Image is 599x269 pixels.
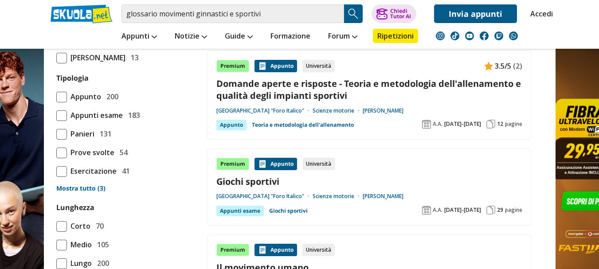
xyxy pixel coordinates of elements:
img: Appunti contenuto [258,160,267,168]
span: 200 [94,257,109,269]
span: 183 [125,109,140,121]
img: Anno accademico [422,206,431,214]
label: Tipologia [56,73,89,83]
button: ChiediTutor AI [372,4,416,23]
span: [DATE]-[DATE] [444,121,481,128]
a: Invia appunti [434,4,517,23]
span: Lungo [67,257,92,269]
span: 13 [127,52,139,63]
a: Mostra tutto (3) [56,184,184,193]
div: Appunto [254,158,297,170]
img: Cerca appunti, riassunti o versioni [347,7,360,20]
img: tiktok [450,31,459,40]
img: instagram [436,31,445,40]
div: Appunto [216,120,247,130]
span: 131 [96,128,112,140]
div: Università [302,158,335,170]
span: 12 [497,121,503,128]
div: Chiedi Tutor AI [390,8,411,19]
img: youtube [465,31,474,40]
span: 200 [103,91,118,102]
span: pagine [505,207,522,214]
div: Premium [216,244,249,256]
span: 29 [497,207,503,214]
img: Appunti contenuto [258,246,267,254]
a: [PERSON_NAME] [363,193,403,200]
span: (2) [513,60,522,72]
a: Scienze motorie [313,107,363,114]
span: Appunto [67,91,101,102]
span: Medio [67,239,92,250]
a: Ripetizioni [373,29,418,43]
img: Appunti contenuto [258,62,267,70]
a: Appunti [119,29,159,45]
span: [DATE]-[DATE] [444,207,481,214]
img: Pagine [486,120,495,129]
a: Notizie [172,29,209,45]
a: Accedi [530,4,549,23]
span: Panieri [67,128,94,140]
span: A.A. [433,207,442,214]
a: Forum [326,29,360,45]
span: A.A. [433,121,442,128]
a: Guide [223,29,255,45]
input: Cerca appunti, riassunti o versioni [121,4,344,23]
button: Search Button [344,4,363,23]
div: Premium [216,60,249,72]
span: Corto [67,220,90,232]
span: 41 [118,165,130,177]
img: Pagine [486,206,495,214]
a: [PERSON_NAME] [363,107,403,114]
span: Esercitazione [67,165,117,177]
img: twitch [494,31,503,40]
span: [PERSON_NAME] [67,52,125,63]
div: Università [302,244,335,256]
img: Anno accademico [422,120,431,129]
label: Lunghezza [56,203,94,212]
div: Appunti esame [216,206,264,216]
a: Scienze motorie [313,193,363,200]
a: Domande aperte e risposte - Teoria e metodologia dell'allenamento e qualità degli impianti sportivi [216,78,522,101]
div: Appunto [254,60,297,72]
span: 54 [116,147,128,158]
a: Giochi sportivi [216,175,522,187]
div: Premium [216,158,249,170]
div: Appunto [254,244,297,256]
span: 3.5/5 [495,60,511,72]
a: Teoria e metodologia dell'allenamento [252,120,354,130]
span: Prove svolte [67,147,114,158]
a: Giochi sportivi [269,206,308,216]
img: WhatsApp [509,31,518,40]
a: Formazione [268,29,313,45]
span: Appunti esame [67,109,123,121]
span: 70 [92,220,104,232]
span: 105 [94,239,109,250]
a: [GEOGRAPHIC_DATA] "Foro Italico" [216,107,313,114]
img: Appunti contenuto [484,62,493,70]
div: Università [302,60,335,72]
span: pagine [505,121,522,128]
a: [GEOGRAPHIC_DATA] "Foro Italico" [216,193,313,200]
img: facebook [480,31,489,40]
